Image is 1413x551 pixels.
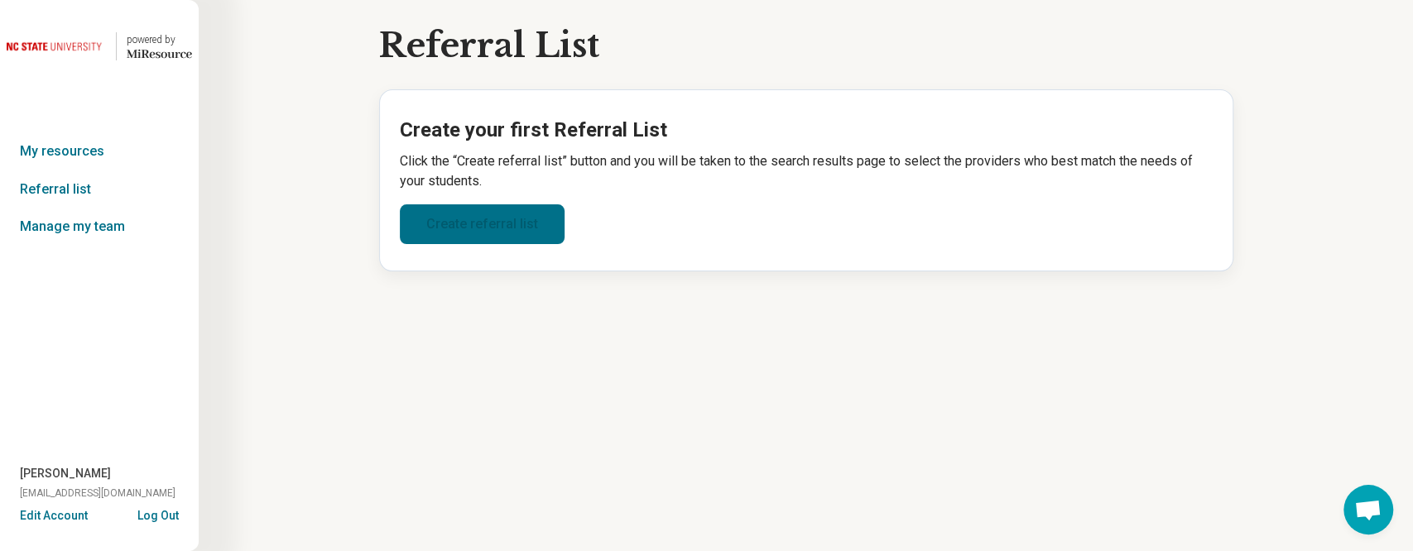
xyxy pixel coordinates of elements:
button: Edit Account [20,507,88,525]
span: [PERSON_NAME] [20,465,111,482]
img: North Carolina State University [7,26,106,66]
h2: Create your first Referral List [400,117,1213,145]
p: Click the “Create referral list” button and you will be taken to the search results page to selec... [400,151,1213,191]
a: North Carolina State University powered by [7,26,192,66]
h1: Referral List [379,26,599,65]
span: [EMAIL_ADDRESS][DOMAIN_NAME] [20,486,175,501]
a: Open chat [1343,485,1393,534]
div: powered by [127,32,192,47]
button: Log Out [137,507,179,520]
a: Create referral list [400,204,565,244]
